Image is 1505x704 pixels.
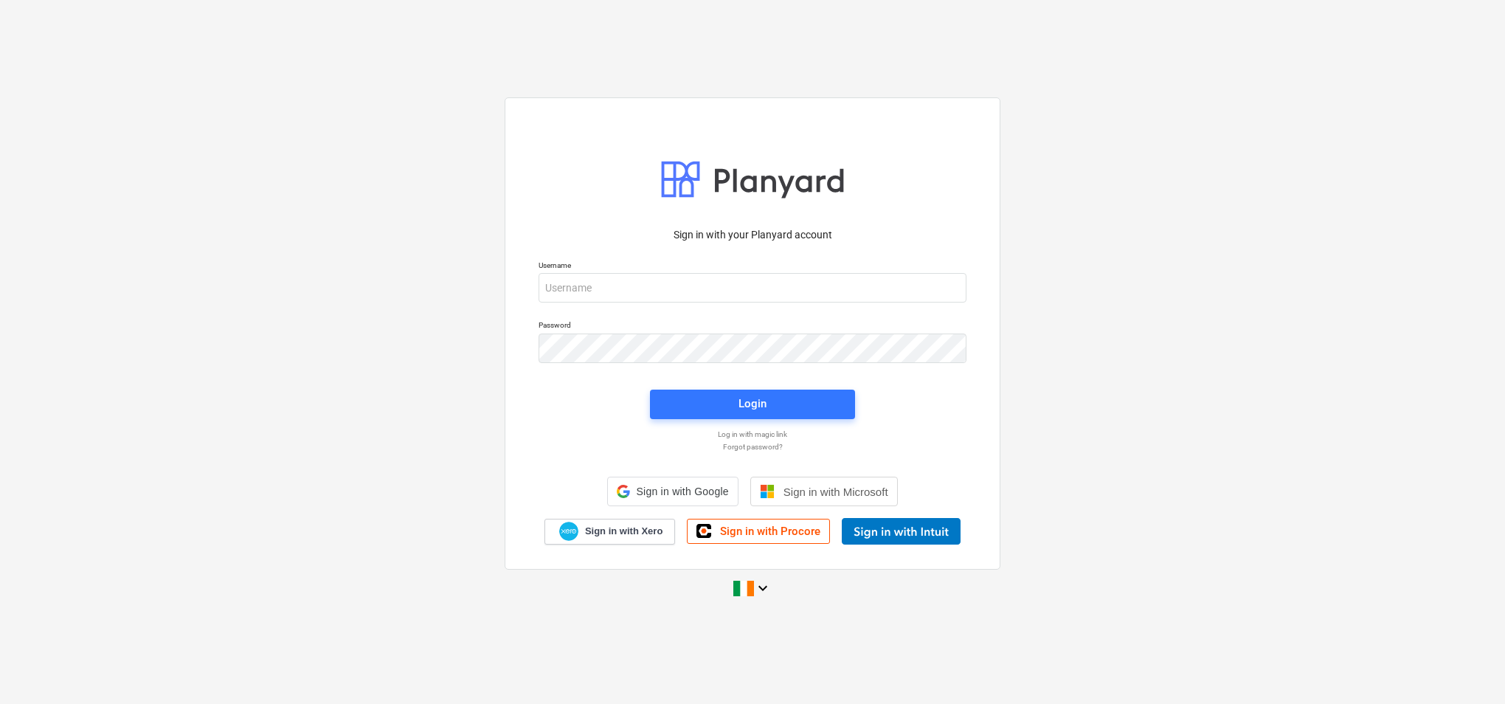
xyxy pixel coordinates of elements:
a: Log in with magic link [531,429,974,439]
span: Sign in with Procore [720,525,820,538]
img: Microsoft logo [760,484,775,499]
div: Login [738,394,767,413]
p: Username [539,260,966,273]
i: keyboard_arrow_down [754,579,772,597]
img: Xero logo [559,522,578,542]
a: Forgot password? [531,442,974,452]
span: Sign in with Google [636,486,728,497]
a: Sign in with Procore [687,519,830,544]
div: Sign in with Google [607,477,738,506]
p: Sign in with your Planyard account [539,227,966,243]
span: Sign in with Xero [585,525,662,538]
a: Sign in with Xero [544,519,676,545]
button: Login [650,390,855,419]
p: Password [539,320,966,333]
span: Sign in with Microsoft [783,486,888,498]
input: Username [539,273,966,303]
